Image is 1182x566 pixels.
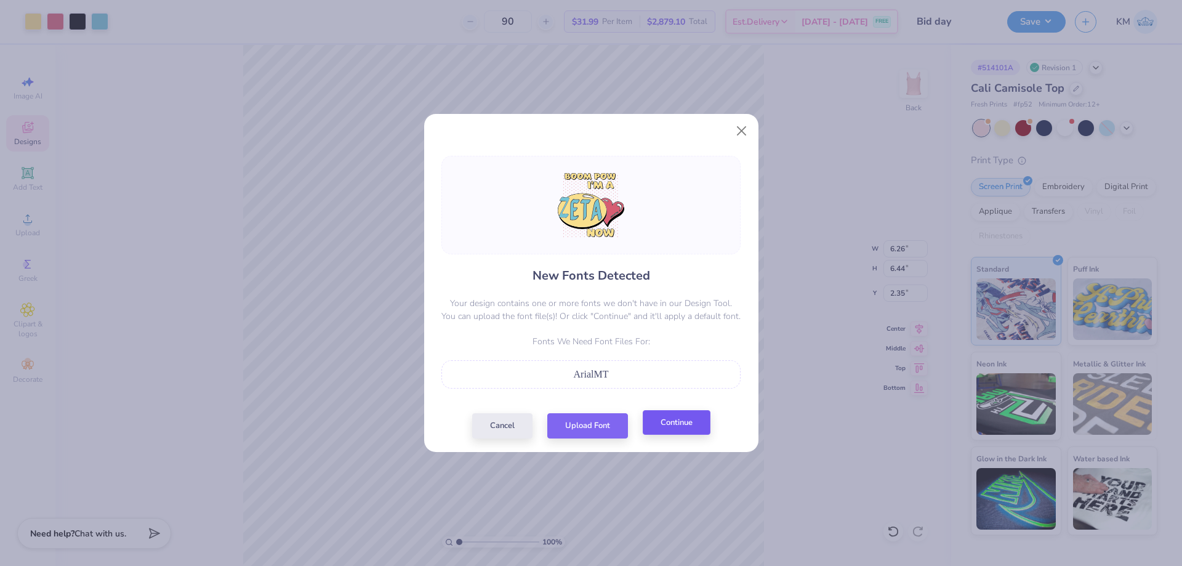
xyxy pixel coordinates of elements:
[472,413,533,439] button: Cancel
[574,369,609,379] span: ArialMT
[533,267,650,285] h4: New Fonts Detected
[547,413,628,439] button: Upload Font
[730,119,753,143] button: Close
[441,297,741,323] p: Your design contains one or more fonts we don't have in our Design Tool. You can upload the font ...
[643,410,710,435] button: Continue
[441,335,741,348] p: Fonts We Need Font Files For:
